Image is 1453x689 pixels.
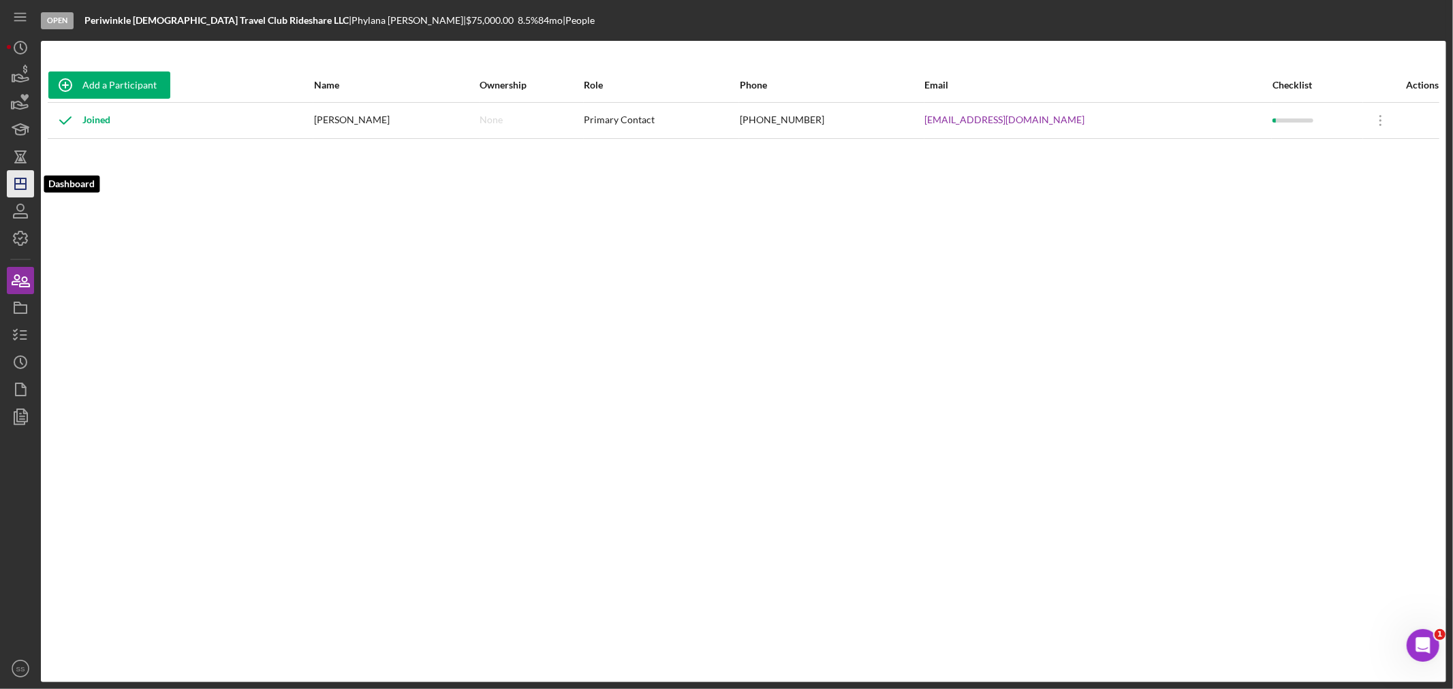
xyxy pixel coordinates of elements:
div: Name [314,80,479,91]
div: Role [584,80,738,91]
div: Phone [740,80,924,91]
div: Open [41,12,74,29]
div: None [480,114,503,125]
b: Periwinkle [DEMOGRAPHIC_DATA] Travel Club Rideshare LLC [84,14,349,26]
div: Phylana [PERSON_NAME] | [351,15,466,26]
button: Add a Participant [48,71,170,99]
div: [PERSON_NAME] [314,103,479,138]
div: Email [925,80,1272,91]
span: 1 [1435,629,1446,640]
text: SS [16,665,25,673]
div: Primary Contact [584,103,738,138]
button: SS [7,655,34,682]
div: [PHONE_NUMBER] [740,103,924,138]
div: 84 mo [538,15,563,26]
div: $75,000.00 [466,15,518,26]
a: [EMAIL_ADDRESS][DOMAIN_NAME] [925,114,1085,125]
div: | [84,15,351,26]
div: Ownership [480,80,583,91]
div: Checklist [1272,80,1362,91]
div: Joined [48,103,110,138]
div: | People [563,15,595,26]
div: 8.5 % [518,15,538,26]
div: Actions [1364,80,1439,91]
iframe: Intercom live chat [1407,629,1439,662]
div: Add a Participant [82,71,157,99]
